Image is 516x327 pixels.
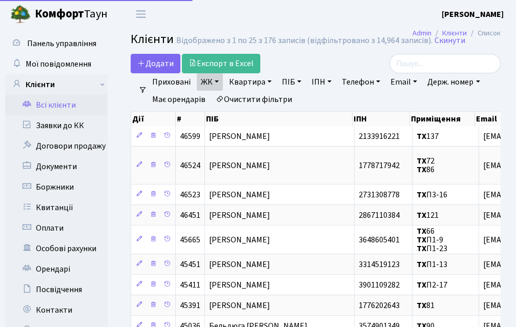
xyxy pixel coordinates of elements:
[5,156,108,177] a: Документи
[128,6,154,23] button: Переключити навігацію
[5,95,108,115] a: Всі клієнти
[359,279,400,291] span: 3901109282
[5,74,108,95] a: Клієнти
[5,197,108,218] a: Квитанції
[209,189,270,200] span: [PERSON_NAME]
[5,136,108,156] a: Договори продажу
[209,300,270,311] span: [PERSON_NAME]
[278,73,305,91] a: ПІБ
[180,131,200,142] span: 46599
[180,279,200,291] span: 45411
[35,6,108,23] span: Таун
[5,259,108,279] a: Орендарі
[410,112,475,126] th: Приміщення
[307,73,336,91] a: ІПН
[359,210,400,221] span: 2867110384
[417,210,426,221] b: ТХ
[353,112,410,126] th: ІПН
[417,259,426,270] b: ТХ
[180,160,200,171] span: 46524
[412,28,431,38] a: Admin
[209,210,270,221] span: [PERSON_NAME]
[5,300,108,320] a: Контакти
[417,300,426,311] b: ТХ
[5,115,108,136] a: Заявки до КК
[389,54,501,73] input: Пошук...
[467,28,501,39] li: Список
[5,238,108,259] a: Особові рахунки
[212,91,296,108] a: Очистити фільтри
[182,54,260,73] a: Експорт в Excel
[397,23,516,44] nav: breadcrumb
[225,73,276,91] a: Квартира
[10,4,31,25] img: logo.png
[435,36,465,46] a: Скинути
[131,54,180,73] a: Додати
[35,6,84,22] b: Комфорт
[417,279,447,291] span: П2-17
[148,73,195,91] a: Приховані
[27,38,96,49] span: Панель управління
[209,259,270,270] span: [PERSON_NAME]
[359,234,400,246] span: 3648605401
[180,300,200,311] span: 45391
[417,226,447,254] span: 66 П1-9 П1-23
[417,155,426,167] b: ТХ
[417,259,447,270] span: П1-13
[417,155,435,175] span: 72 86
[417,243,426,254] b: ТХ
[417,131,426,142] b: ТХ
[26,58,91,70] span: Мої повідомлення
[180,234,200,246] span: 45665
[5,177,108,197] a: Боржники
[5,279,108,300] a: Посвідчення
[417,226,426,237] b: ТХ
[417,189,447,200] span: П3-16
[209,234,270,246] span: [PERSON_NAME]
[442,28,467,38] a: Клієнти
[180,259,200,270] span: 45451
[417,189,426,200] b: ТХ
[209,279,270,291] span: [PERSON_NAME]
[423,73,484,91] a: Держ. номер
[5,218,108,238] a: Оплати
[5,33,108,54] a: Панель управління
[209,131,270,142] span: [PERSON_NAME]
[417,210,439,221] span: 121
[359,300,400,311] span: 1776202643
[417,234,426,246] b: ТХ
[359,131,400,142] span: 2133916221
[148,91,210,108] a: Має орендарів
[137,58,174,69] span: Додати
[131,112,176,126] th: Дії
[359,259,400,270] span: 3314519123
[176,112,205,126] th: #
[417,131,439,142] span: 137
[205,112,353,126] th: ПІБ
[417,165,426,176] b: ТХ
[359,160,400,171] span: 1778717942
[386,73,421,91] a: Email
[209,160,270,171] span: [PERSON_NAME]
[359,189,400,200] span: 2731308778
[180,189,200,200] span: 46523
[442,8,504,21] a: [PERSON_NAME]
[417,279,426,291] b: ТХ
[176,36,432,46] div: Відображено з 1 по 25 з 176 записів (відфільтровано з 14,964 записів).
[5,54,108,74] a: Мої повідомлення
[131,30,174,48] span: Клієнти
[442,9,504,20] b: [PERSON_NAME]
[338,73,384,91] a: Телефон
[417,300,435,311] span: 81
[180,210,200,221] span: 46451
[197,73,223,91] a: ЖК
